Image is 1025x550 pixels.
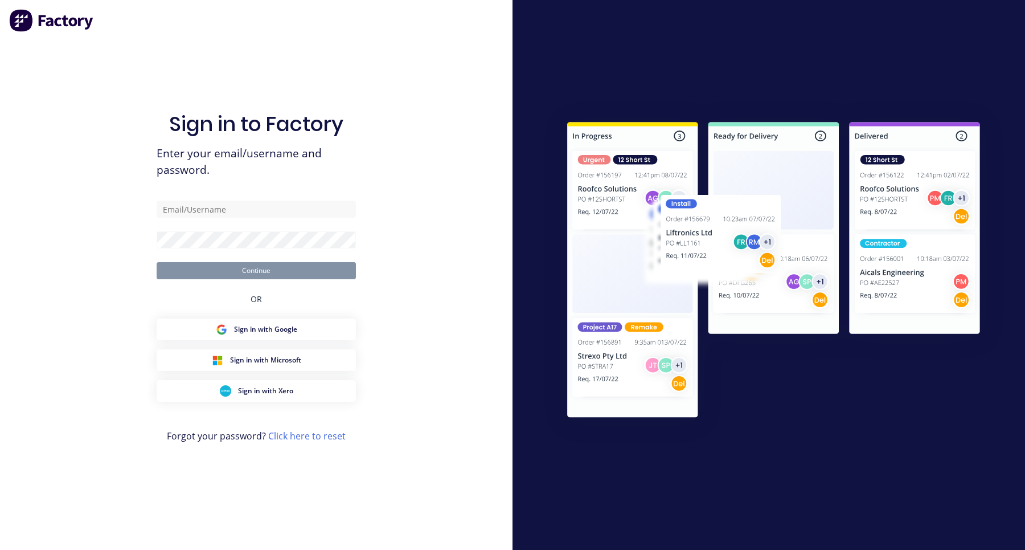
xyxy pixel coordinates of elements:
button: Xero Sign inSign in with Xero [157,380,356,402]
span: Sign in with Google [234,324,297,335]
span: Sign in with Xero [238,386,293,396]
button: Google Sign inSign in with Google [157,319,356,340]
img: Xero Sign in [220,385,231,397]
img: Google Sign in [216,324,227,335]
img: Microsoft Sign in [212,355,223,366]
span: Forgot your password? [167,429,346,443]
button: Continue [157,262,356,279]
input: Email/Username [157,201,356,218]
a: Click here to reset [268,430,346,442]
h1: Sign in to Factory [169,112,343,136]
img: Factory [9,9,95,32]
img: Sign in [542,99,1005,445]
span: Sign in with Microsoft [230,355,301,365]
div: OR [251,279,262,319]
button: Microsoft Sign inSign in with Microsoft [157,349,356,371]
span: Enter your email/username and password. [157,145,356,178]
